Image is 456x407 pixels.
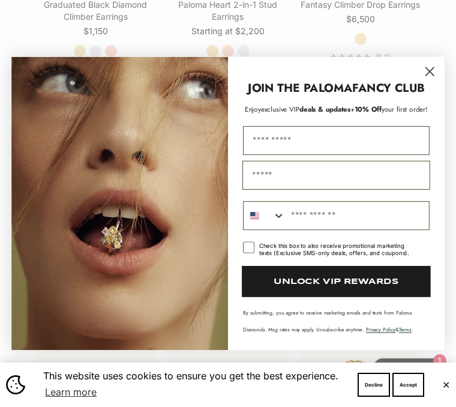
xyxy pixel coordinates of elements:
[261,104,299,115] span: exclusive VIP
[352,80,424,97] strong: FANCY CLUB
[244,202,285,229] button: Search Countries
[366,325,395,333] a: Privacy Policy
[355,104,382,115] span: 10% Off
[442,381,450,388] button: Close
[419,61,440,82] button: Close dialog
[243,309,430,333] p: By submitting, you agree to receive marketing emails and texts from Paloma Diamonds. Msg rates ma...
[392,373,424,397] button: Accept
[43,383,98,401] a: Learn more
[250,211,259,220] img: United States
[399,325,412,333] a: Terms
[6,375,25,394] img: Cookie banner
[11,57,228,351] img: Loading...
[245,104,261,115] span: Enjoy
[366,325,413,333] span: & .
[358,373,390,397] button: Decline
[285,202,429,229] input: Phone Number
[242,266,431,297] button: UNLOCK VIP REWARDS
[261,104,350,115] span: deals & updates
[243,126,430,155] input: First Name
[242,161,430,190] input: Email
[248,80,352,97] strong: JOIN THE PALOMA
[43,369,339,401] span: This website uses cookies to ensure you get the best experience.
[259,242,416,256] div: Check this box to also receive promotional marketing texts (Exclusive SMS-only deals, offers, and...
[350,104,428,115] span: + your first order!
